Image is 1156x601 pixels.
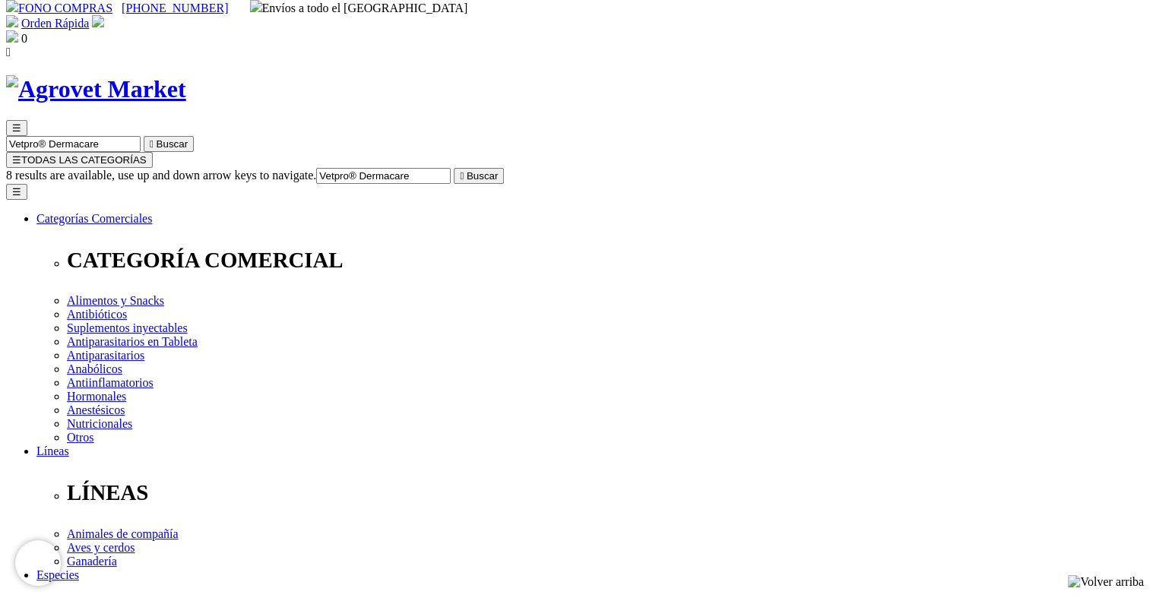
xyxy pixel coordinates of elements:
[460,170,464,182] i: 
[454,168,504,184] button:  Buscar
[67,248,1150,273] p: CATEGORÍA COMERCIAL
[12,154,21,166] span: ☰
[15,540,61,586] iframe: Brevo live chat
[316,168,451,184] input: Buscar
[36,212,152,225] a: Categorías Comerciales
[67,321,188,334] a: Suplementos inyectables
[150,138,154,150] i: 
[67,390,126,403] a: Hormonales
[67,403,125,416] a: Anestésicos
[67,376,154,389] a: Antiinflamatorios
[250,2,468,14] span: Envíos a todo el [GEOGRAPHIC_DATA]
[157,138,188,150] span: Buscar
[67,349,144,362] a: Antiparasitarios
[67,480,1150,505] p: LÍNEAS
[6,120,27,136] button: ☰
[36,444,69,457] a: Líneas
[67,335,198,348] a: Antiparasitarios en Tableta
[6,152,153,168] button: ☰TODAS LAS CATEGORÍAS
[67,541,135,554] a: Aves y cerdos
[67,431,94,444] a: Otros
[6,30,18,43] img: shopping-bag.svg
[21,17,89,30] a: Orden Rápida
[467,170,498,182] span: Buscar
[6,169,316,182] span: 8 results are available, use up and down arrow keys to navigate.
[12,122,21,134] span: ☰
[67,362,122,375] a: Anabólicos
[144,136,194,152] button:  Buscar
[1068,575,1144,589] img: Volver arriba
[67,308,127,321] a: Antibióticos
[67,527,179,540] a: Animales de compañía
[6,184,27,200] button: ☰
[21,32,27,45] span: 0
[6,2,112,14] a: FONO COMPRAS
[67,417,132,430] a: Nutricionales
[6,136,141,152] input: Buscar
[122,2,228,14] a: [PHONE_NUMBER]
[6,46,11,59] i: 
[6,75,186,103] img: Agrovet Market
[67,294,164,307] a: Alimentos y Snacks
[92,15,104,27] img: user.svg
[36,568,79,581] a: Especies
[92,17,104,30] a: Acceda a su cuenta de cliente
[6,15,18,27] img: shopping-cart.svg
[67,555,117,568] a: Ganadería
